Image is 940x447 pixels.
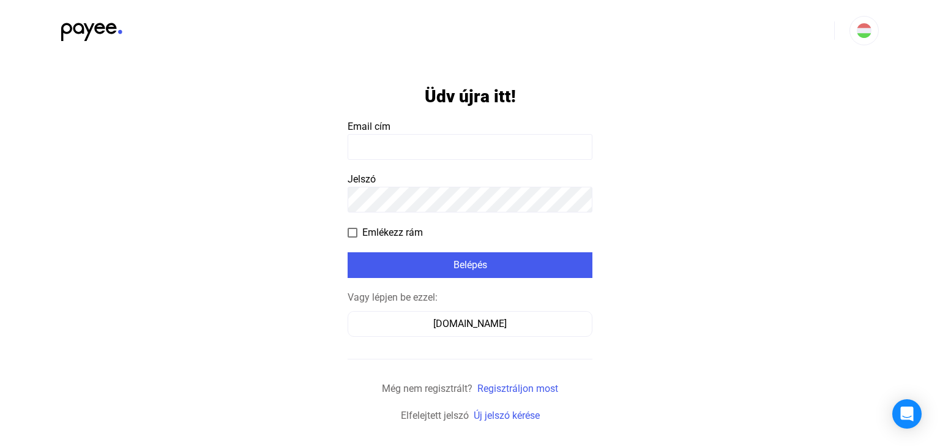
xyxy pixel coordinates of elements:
[477,383,558,394] a: Regisztráljon most
[61,16,122,41] img: black-payee-blue-dot.svg
[425,86,516,107] h1: Üdv újra itt!
[857,23,871,38] img: HU
[348,121,390,132] span: Email cím
[348,311,592,337] button: [DOMAIN_NAME]
[849,16,879,45] button: HU
[352,317,588,331] div: [DOMAIN_NAME]
[348,290,592,305] div: Vagy lépjen be ezzel:
[348,252,592,278] button: Belépés
[351,258,589,272] div: Belépés
[474,410,540,421] a: Új jelszó kérése
[401,410,469,421] span: Elfelejtett jelszó
[348,173,376,185] span: Jelszó
[362,225,423,240] span: Emlékezz rám
[382,383,472,394] span: Még nem regisztrált?
[348,318,592,329] a: [DOMAIN_NAME]
[892,399,922,429] div: Open Intercom Messenger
